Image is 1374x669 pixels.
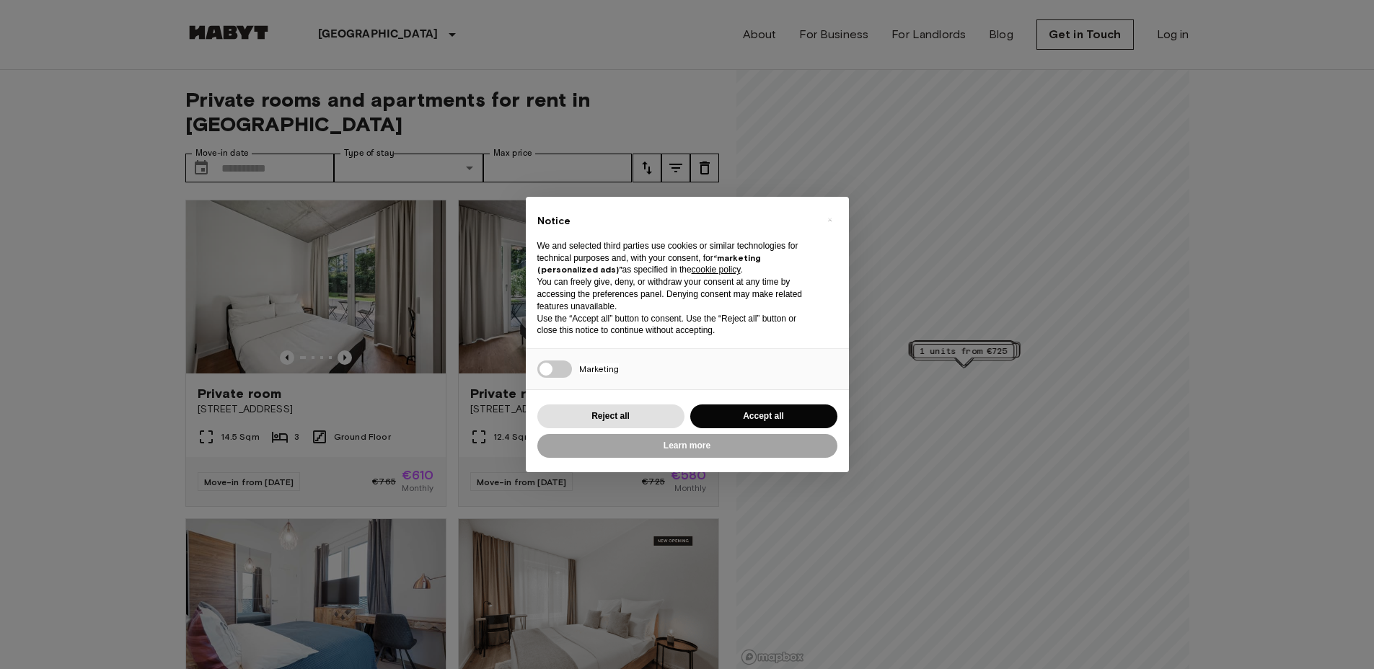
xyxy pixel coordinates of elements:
span: × [827,211,832,229]
button: Close this notice [819,208,842,231]
button: Accept all [690,404,837,428]
span: Marketing [579,363,619,374]
p: We and selected third parties use cookies or similar technologies for technical purposes and, wit... [537,240,814,276]
p: You can freely give, deny, or withdraw your consent at any time by accessing the preferences pane... [537,276,814,312]
strong: “marketing (personalized ads)” [537,252,761,275]
button: Learn more [537,434,837,458]
p: Use the “Accept all” button to consent. Use the “Reject all” button or close this notice to conti... [537,313,814,337]
h2: Notice [537,214,814,229]
a: cookie policy [692,265,741,275]
button: Reject all [537,404,684,428]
